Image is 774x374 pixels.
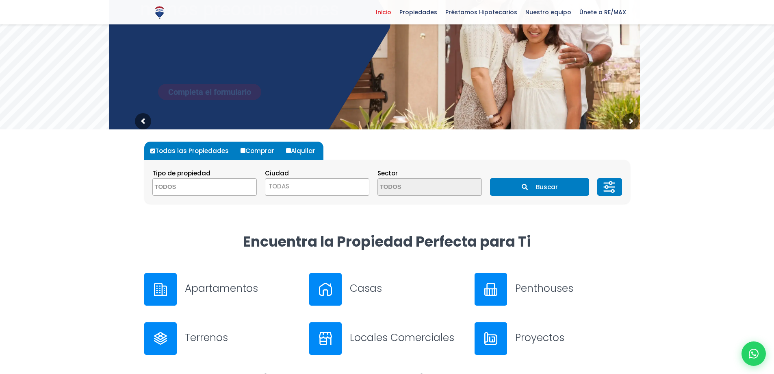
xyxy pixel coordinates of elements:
[265,169,289,177] span: Ciudad
[521,6,575,18] span: Nuestro equipo
[241,148,245,153] input: Comprar
[475,273,630,306] a: Penthouses
[144,322,300,355] a: Terrenos
[475,322,630,355] a: Proyectos
[185,281,300,295] h3: Apartamentos
[284,142,323,160] label: Alquilar
[152,169,210,177] span: Tipo de propiedad
[243,232,531,252] strong: Encuentra la Propiedad Perfecta para Ti
[575,6,630,18] span: Únete a RE/MAX
[372,6,395,18] span: Inicio
[309,273,465,306] a: Casas
[238,142,282,160] label: Comprar
[515,330,630,345] h3: Proyectos
[378,179,457,196] textarea: Search
[265,178,369,196] span: TODAS
[269,182,289,190] span: TODAS
[309,322,465,355] a: Locales Comerciales
[490,178,589,196] button: Buscar
[286,148,291,153] input: Alquilar
[152,5,167,20] img: Logo de REMAX
[441,6,521,18] span: Préstamos Hipotecarios
[148,142,237,160] label: Todas las Propiedades
[153,179,232,196] textarea: Search
[150,149,155,153] input: Todas las Propiedades
[350,330,465,345] h3: Locales Comerciales
[144,273,300,306] a: Apartamentos
[395,6,441,18] span: Propiedades
[377,169,398,177] span: Sector
[350,281,465,295] h3: Casas
[265,181,369,192] span: TODAS
[515,281,630,295] h3: Penthouses
[185,330,300,345] h3: Terrenos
